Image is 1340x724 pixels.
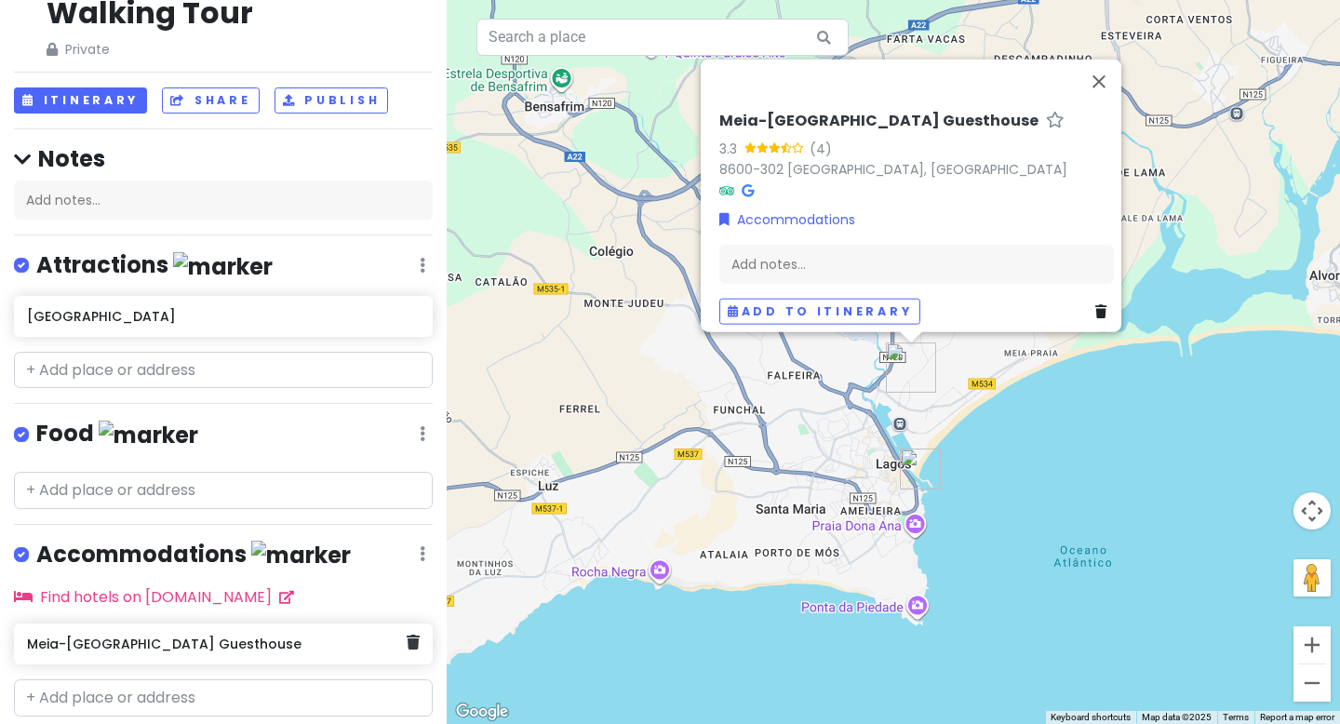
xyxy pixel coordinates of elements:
button: Add to itinerary [719,298,920,325]
button: Zoom out [1293,664,1331,702]
button: Zoom in [1293,626,1331,664]
button: Drag Pegman onto the map to open Street View [1293,559,1331,597]
i: Google Maps [742,184,754,197]
div: Meia-Praia Seaview Guesthouse [886,342,936,393]
h4: Accommodations [36,540,351,570]
a: Report a map error [1260,712,1334,722]
h4: Food [36,419,198,449]
img: Google [451,700,513,724]
h6: Meia-[GEOGRAPHIC_DATA] Guesthouse [27,636,406,652]
img: marker [99,421,198,449]
a: Star place [1046,112,1065,131]
a: Accommodations [719,208,855,229]
div: (4) [810,138,832,158]
a: Open this area in Google Maps (opens a new window) [451,700,513,724]
input: + Add place or address [14,472,433,509]
h4: Attractions [36,250,273,281]
a: Delete place [407,631,420,655]
div: 3.3 [719,138,744,158]
input: + Add place or address [14,679,433,717]
span: Map data ©2025 [1142,712,1212,722]
span: Private [47,39,402,60]
a: Delete place [1095,302,1114,322]
input: Search a place [476,19,849,56]
img: marker [173,252,273,281]
div: Add notes... [14,181,433,220]
button: Keyboard shortcuts [1051,711,1131,724]
img: marker [251,541,351,570]
h6: Meia-[GEOGRAPHIC_DATA] Guesthouse [719,112,1038,131]
button: Itinerary [14,87,147,114]
a: Find hotels on [DOMAIN_NAME] [14,586,294,608]
a: 8600-302 [GEOGRAPHIC_DATA], [GEOGRAPHIC_DATA] [719,160,1067,179]
a: Terms [1223,712,1249,722]
div: Add notes... [719,245,1114,284]
i: Tripadvisor [719,184,734,197]
h4: Notes [14,144,433,173]
button: Close [1077,60,1121,104]
div: Fort Ponta da Bandeira [900,449,941,489]
h6: [GEOGRAPHIC_DATA] [27,308,419,325]
input: + Add place or address [14,352,433,389]
button: Share [162,87,259,114]
button: Map camera controls [1293,492,1331,530]
button: Publish [275,87,389,114]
